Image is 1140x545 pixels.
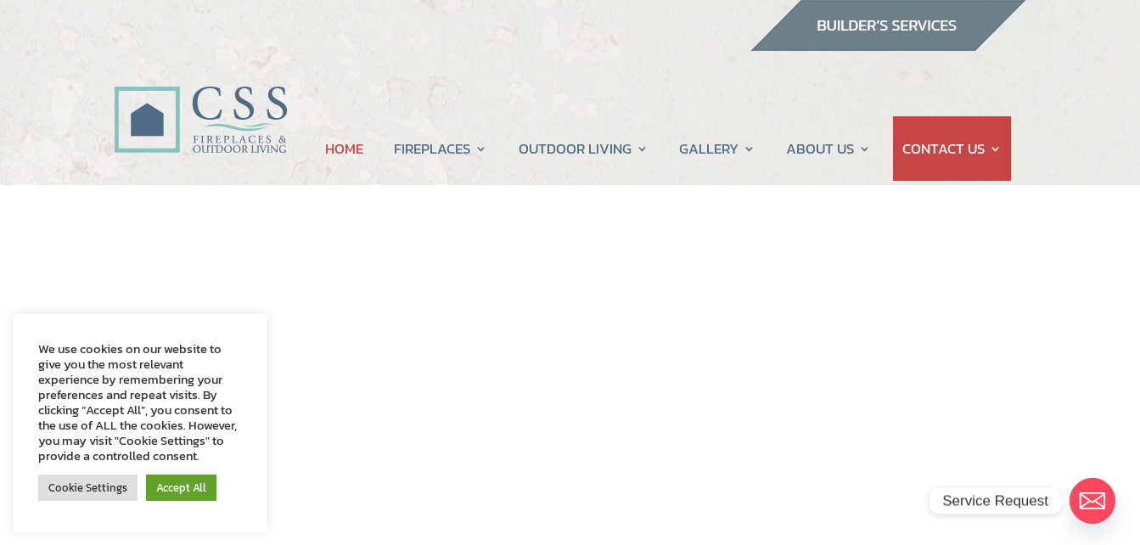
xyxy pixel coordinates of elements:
[786,116,871,181] a: ABOUT US
[146,475,216,501] a: Accept All
[38,475,138,501] a: Cookie Settings
[1070,478,1115,524] a: Email
[679,116,755,181] a: GALLERY
[519,116,649,181] a: OUTDOOR LIVING
[394,116,487,181] a: FIREPLACES
[750,35,1026,57] a: builder services construction supply
[325,116,363,181] a: HOME
[902,116,1002,181] a: CONTACT US
[38,341,242,464] div: We use cookies on our website to give you the most relevant experience by remembering your prefer...
[114,39,287,162] img: CSS Fireplaces & Outdoor Living (Formerly Construction Solutions & Supply)- Jacksonville Ormond B...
